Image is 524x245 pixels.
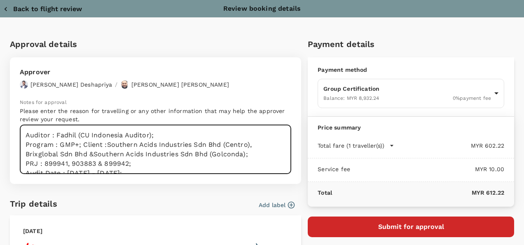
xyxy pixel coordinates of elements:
p: Approver [20,67,229,77]
textarea: Auditor : Fadhil (CU Indonesia Auditor); Program : GMP+; Client :Southern Acids Industries Sdn Bh... [20,125,291,174]
p: Review booking details [223,4,301,14]
p: Total fare (1 traveller(s)) [318,141,384,150]
p: Service fee [318,165,350,173]
p: [PERSON_NAME] Deshapriya [30,80,112,89]
p: Notes for approval [20,99,291,107]
p: MYR 612.22 [332,188,504,197]
p: / [115,80,117,89]
div: Group CertificationBalance: MYR 8,932.240%payment fee [318,79,504,108]
img: avatar-67a5bcb800f47.png [20,80,28,89]
h6: Payment details [308,38,514,51]
p: [DATE] [23,227,42,235]
h6: Approval details [10,38,301,51]
p: Payment method [318,66,504,74]
h6: Trip details [10,197,57,210]
p: Please enter the reason for travelling or any other information that may help the approver review... [20,107,291,123]
p: Group Certification [323,85,491,93]
p: MYR 602.22 [394,141,504,150]
span: 0 % payment fee [453,95,491,101]
p: Total [318,188,332,197]
button: Add label [259,201,295,209]
span: Balance : MYR 8,932.24 [323,95,379,101]
button: Total fare (1 traveller(s)) [318,141,394,150]
p: [PERSON_NAME] [PERSON_NAME] [131,80,229,89]
img: avatar-67b4218f54620.jpeg [121,80,129,89]
p: Price summary [318,123,504,132]
button: Submit for approval [308,217,514,237]
p: MYR 10.00 [350,165,504,173]
button: Back to flight review [3,5,82,13]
